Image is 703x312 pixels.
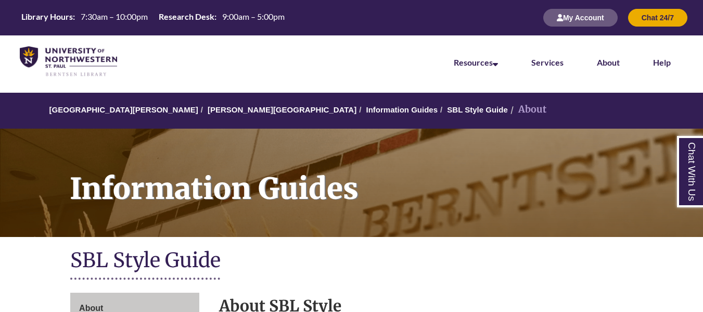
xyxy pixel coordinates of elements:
li: About [508,102,546,117]
span: 7:30am – 10:00pm [81,11,148,21]
button: Chat 24/7 [628,9,687,27]
a: Hours Today [17,11,289,25]
th: Research Desk: [155,11,218,22]
a: Information Guides [366,105,438,114]
a: Help [653,57,671,67]
a: SBL Style Guide [447,105,507,114]
a: Resources [454,57,498,67]
a: Chat 24/7 [628,13,687,22]
a: [GEOGRAPHIC_DATA][PERSON_NAME] [49,105,198,114]
th: Library Hours: [17,11,76,22]
table: Hours Today [17,11,289,24]
a: Services [531,57,564,67]
a: About [597,57,620,67]
a: [PERSON_NAME][GEOGRAPHIC_DATA] [208,105,356,114]
h1: Information Guides [58,129,703,223]
h1: SBL Style Guide [70,247,633,275]
img: UNWSP Library Logo [20,46,117,77]
span: 9:00am – 5:00pm [222,11,285,21]
button: My Account [543,9,618,27]
a: My Account [543,13,618,22]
